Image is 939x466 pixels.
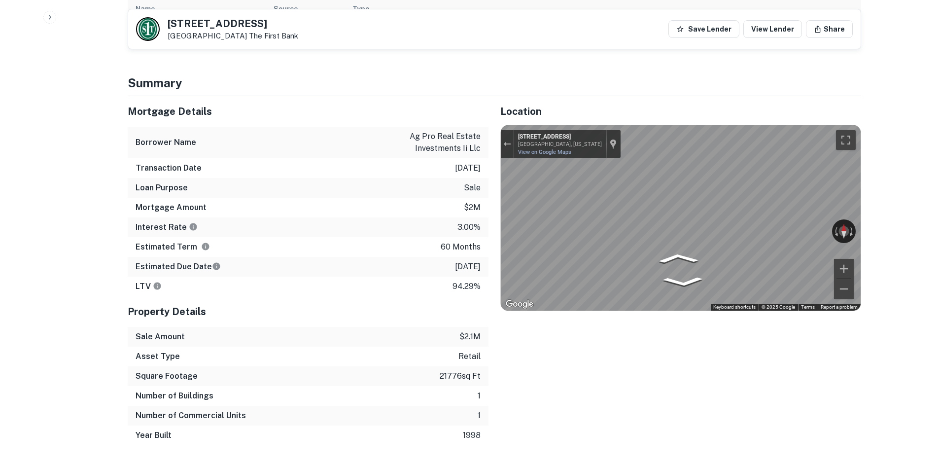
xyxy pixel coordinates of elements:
svg: Term is based on a standard schedule for this type of loan. [201,242,210,251]
h4: Summary [128,74,861,92]
div: Map [501,125,861,311]
p: ag pro real estate investments ii llc [392,131,481,154]
h6: Asset Type [136,351,180,362]
h6: Transaction Date [136,162,202,174]
div: Name [136,3,155,15]
h6: Estimated Term [136,241,210,253]
h6: Loan Purpose [136,182,188,194]
h6: Sale Amount [136,331,185,343]
a: Show location on map [610,139,617,149]
p: retail [458,351,481,362]
a: The First Bank [249,32,298,40]
h5: Location [500,104,861,119]
img: Google [503,298,536,311]
button: Zoom in [834,259,854,279]
button: Zoom out [834,279,854,299]
div: Street View [501,125,861,311]
p: [DATE] [455,162,481,174]
button: Rotate counterclockwise [832,219,839,243]
h6: LTV [136,281,162,292]
h5: [STREET_ADDRESS] [168,19,298,29]
path: Go North, Sunset Strip Ave NW [647,251,709,266]
p: sale [464,182,481,194]
svg: Estimate is based on a standard schedule for this type of loan. [212,262,221,271]
button: Toggle fullscreen view [836,130,856,150]
svg: The interest rates displayed on the website are for informational purposes only and may be report... [189,222,198,231]
a: Open this area in Google Maps (opens a new window) [503,298,536,311]
p: 1 [478,390,481,402]
h6: Number of Buildings [136,390,213,402]
a: Terms (opens in new tab) [801,304,815,310]
span: © 2025 Google [762,304,795,310]
iframe: Chat Widget [890,387,939,434]
h6: Estimated Due Date [136,261,221,273]
p: $2m [464,202,481,214]
p: [GEOGRAPHIC_DATA] [168,32,298,40]
h6: Mortgage Amount [136,202,207,214]
p: 1 [478,410,481,422]
div: [STREET_ADDRESS] [518,133,602,141]
h6: Number of Commercial Units [136,410,246,422]
p: 21776 sq ft [440,370,481,382]
div: [GEOGRAPHIC_DATA], [US_STATE] [518,141,602,147]
path: Go South, Sunset Strip Ave NW [652,274,714,289]
p: 94.29% [452,281,481,292]
h6: Year Built [136,430,172,441]
a: Report a problem [821,304,858,310]
button: Exit the Street View [501,137,514,150]
button: Save Lender [668,20,739,38]
p: 60 months [441,241,481,253]
p: 3.00% [457,221,481,233]
h6: Interest Rate [136,221,198,233]
button: Reset the view [839,219,849,243]
p: 1998 [463,430,481,441]
a: View on Google Maps [518,149,571,155]
a: View Lender [743,20,802,38]
p: [DATE] [455,261,481,273]
h6: Square Footage [136,370,198,382]
button: Rotate clockwise [849,219,856,243]
h5: Property Details [128,304,488,319]
button: Share [806,20,853,38]
div: Type [352,3,369,15]
h5: Mortgage Details [128,104,488,119]
div: Source [274,3,298,15]
svg: LTVs displayed on the website are for informational purposes only and may be reported incorrectly... [153,282,162,290]
h6: Borrower Name [136,137,196,148]
button: Keyboard shortcuts [713,304,756,311]
p: $2.1m [459,331,481,343]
